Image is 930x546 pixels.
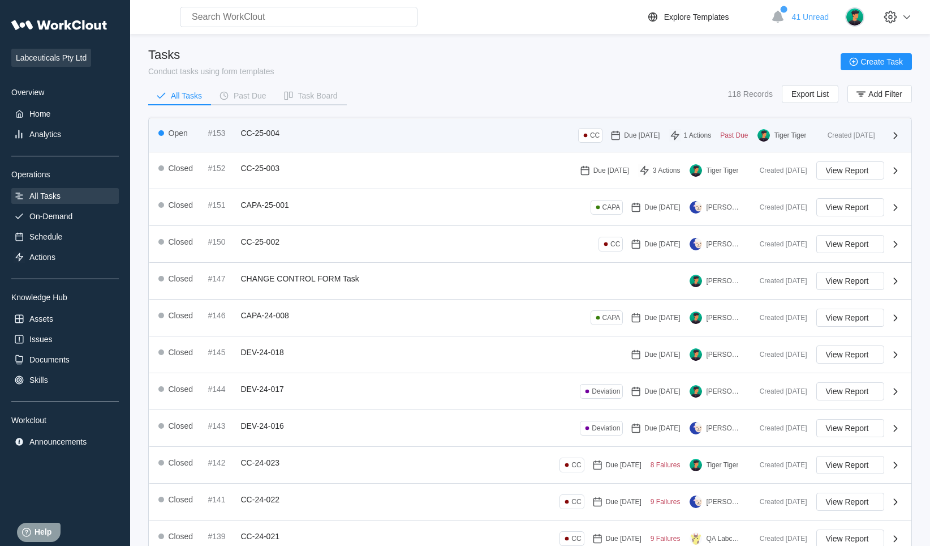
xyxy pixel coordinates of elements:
[690,422,702,434] img: sheep.png
[707,535,742,543] div: QA Labceuticals
[707,387,742,395] div: [PERSON_NAME]
[644,387,680,395] div: Due [DATE]
[241,385,284,394] span: DEV-24-017
[11,249,119,265] a: Actions
[707,167,739,174] div: Tiger Tiger
[751,535,807,543] div: Created [DATE]
[11,434,119,450] a: Announcements
[169,274,193,283] div: Closed
[149,484,911,521] a: Closed#141CC-24-022CCDue [DATE]9 Failures[PERSON_NAME]Created [DATE]View Report
[149,263,911,300] a: Closed#147CHANGE CONTROL FORM Task[PERSON_NAME]Created [DATE]View Report
[861,58,903,66] span: Create Task
[169,458,193,467] div: Closed
[720,131,748,139] div: Past Due
[826,387,869,395] span: View Report
[653,167,681,174] div: 3 Actions
[751,461,807,469] div: Created [DATE]
[816,235,884,253] button: View Report
[610,240,620,248] div: CC
[571,461,581,469] div: CC
[683,131,711,139] div: 1 Actions
[707,314,742,322] div: [PERSON_NAME]
[792,12,829,22] span: 41 Unread
[690,496,702,508] img: sheep.png
[690,459,702,471] img: user.png
[171,92,202,100] div: All Tasks
[29,355,70,364] div: Documents
[169,532,193,541] div: Closed
[29,212,72,221] div: On-Demand
[690,201,702,214] img: sheep.png
[707,498,742,506] div: [PERSON_NAME]
[757,129,770,142] img: user.png
[149,373,911,410] a: Closed#144DEV-24-017DeviationDue [DATE][PERSON_NAME]Created [DATE]View Report
[826,167,869,174] span: View Report
[751,387,807,395] div: Created [DATE]
[180,7,417,27] input: Search WorkClout
[208,311,236,320] div: #146
[211,87,275,104] button: Past Due
[208,495,236,504] div: #141
[11,49,91,67] span: Labceuticals Pty Ltd
[571,498,581,506] div: CC
[690,312,702,324] img: user.png
[571,535,581,543] div: CC
[208,164,236,173] div: #152
[11,106,119,122] a: Home
[169,348,193,357] div: Closed
[208,532,236,541] div: #139
[690,164,702,177] img: user.png
[169,237,193,246] div: Closed
[208,458,236,467] div: #142
[29,335,52,344] div: Issues
[816,382,884,400] button: View Report
[208,385,236,394] div: #144
[847,85,912,103] button: Add Filter
[651,535,681,543] div: 9 Failures
[590,131,600,139] div: CC
[241,421,284,430] span: DEV-24-016
[751,240,807,248] div: Created [DATE]
[11,88,119,97] div: Overview
[169,201,193,210] div: Closed
[826,314,869,322] span: View Report
[169,129,188,138] div: Open
[602,203,621,211] div: CAPA
[751,498,807,506] div: Created [DATE]
[816,493,884,511] button: View Report
[644,314,680,322] div: Due [DATE]
[816,272,884,290] button: View Report
[751,314,807,322] div: Created [DATE]
[690,385,702,398] img: user.png
[149,189,911,226] a: Closed#151CAPA-25-001CAPADue [DATE][PERSON_NAME]Created [DATE]View Report
[651,498,681,506] div: 9 Failures
[751,277,807,285] div: Created [DATE]
[241,532,279,541] span: CC-24-021
[29,253,55,262] div: Actions
[208,348,236,357] div: #145
[148,87,211,104] button: All Tasks
[644,351,680,359] div: Due [DATE]
[646,10,765,24] a: Explore Templates
[11,293,119,302] div: Knowledge Hub
[826,240,869,248] span: View Report
[149,410,911,447] a: Closed#143DEV-24-016DeviationDue [DATE][PERSON_NAME]Created [DATE]View Report
[11,331,119,347] a: Issues
[826,351,869,359] span: View Report
[606,498,641,506] div: Due [DATE]
[690,238,702,250] img: sheep.png
[644,424,680,432] div: Due [DATE]
[592,424,620,432] div: Deviation
[169,311,193,320] div: Closed
[690,348,702,361] img: user.png
[751,167,807,174] div: Created [DATE]
[148,48,274,62] div: Tasks
[11,126,119,142] a: Analytics
[169,421,193,430] div: Closed
[208,237,236,246] div: #150
[791,90,829,98] span: Export List
[816,456,884,474] button: View Report
[29,376,48,385] div: Skills
[169,164,193,173] div: Closed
